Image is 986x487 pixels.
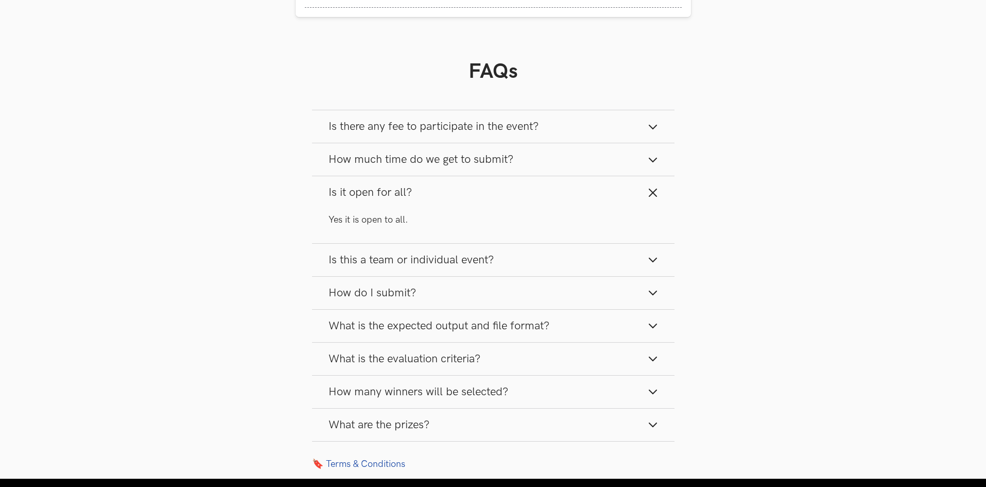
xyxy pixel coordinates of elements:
button: Is this a team or individual event? [312,244,674,276]
span: How much time do we get to submit? [328,153,513,166]
span: What is the expected output and file format? [328,319,549,333]
button: Is there any fee to participate in the event? [312,110,674,143]
span: What is the evaluation criteria? [328,352,480,366]
button: Is it open for all? [312,176,674,209]
span: What are the prizes? [328,418,429,432]
button: What is the expected output and file format? [312,310,674,342]
button: What is the evaluation criteria? [312,343,674,375]
button: How do I submit? [312,277,674,309]
span: How do I submit? [328,286,416,300]
span: Is this a team or individual event? [328,253,494,267]
a: 🔖 Terms & Conditions [312,458,674,469]
h1: FAQs [312,59,674,84]
button: How many winners will be selected? [312,376,674,408]
div: Is it open for all? [312,209,674,243]
button: How much time do we get to submit? [312,143,674,176]
span: Is it open for all? [328,186,412,199]
span: Is there any fee to participate in the event? [328,120,539,133]
p: Yes it is open to all. [328,213,658,226]
button: What are the prizes? [312,409,674,441]
span: How many winners will be selected? [328,385,508,399]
